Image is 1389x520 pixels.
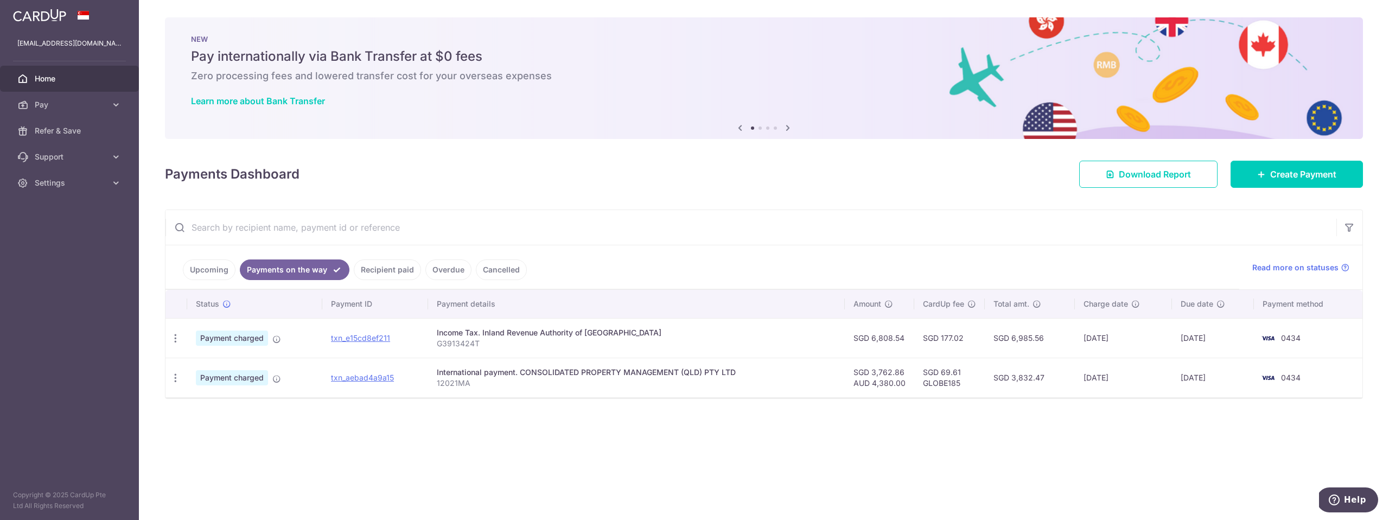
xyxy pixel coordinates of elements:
a: Recipient paid [354,259,421,280]
td: SGD 6,808.54 [845,318,914,358]
td: [DATE] [1172,358,1253,397]
span: Settings [35,177,106,188]
span: CardUp fee [923,299,964,309]
a: Create Payment [1231,161,1363,188]
a: Read more on statuses [1252,262,1349,273]
span: Amount [853,299,881,309]
a: Payments on the way [240,259,349,280]
div: International payment. CONSOLIDATED PROPERTY MANAGEMENT (QLD) PTY LTD [437,367,836,378]
a: Overdue [425,259,472,280]
h6: Zero processing fees and lowered transfer cost for your overseas expenses [191,69,1337,83]
span: Home [35,73,106,84]
span: Create Payment [1270,168,1336,181]
span: Support [35,151,106,162]
img: CardUp [13,9,66,22]
td: SGD 177.02 [914,318,985,358]
h5: Pay internationally via Bank Transfer at $0 fees [191,48,1337,65]
span: Charge date [1084,299,1128,309]
img: Bank Card [1257,371,1279,384]
td: [DATE] [1172,318,1253,358]
span: Pay [35,99,106,110]
span: Total amt. [993,299,1029,309]
td: SGD 3,762.86 AUD 4,380.00 [845,358,914,397]
a: Upcoming [183,259,235,280]
h4: Payments Dashboard [165,164,300,184]
img: Bank Card [1257,332,1279,345]
span: 0434 [1281,373,1301,382]
a: txn_e15cd8ef211 [331,333,390,343]
span: 0434 [1281,333,1301,343]
th: Payment ID [322,290,428,318]
span: Payment charged [196,370,268,385]
span: Download Report [1119,168,1191,181]
span: Payment charged [196,331,268,346]
p: G3913424T [437,338,836,349]
td: SGD 3,832.47 [985,358,1075,397]
a: Cancelled [476,259,527,280]
span: Read more on statuses [1252,262,1339,273]
th: Payment method [1254,290,1362,318]
span: Due date [1181,299,1213,309]
span: Refer & Save [35,125,106,136]
td: SGD 69.61 GLOBE185 [914,358,985,397]
img: Bank transfer banner [165,17,1363,139]
a: txn_aebad4a9a15 [331,373,394,382]
a: Download Report [1079,161,1218,188]
td: [DATE] [1075,358,1172,397]
p: [EMAIL_ADDRESS][DOMAIN_NAME] [17,38,122,49]
td: SGD 6,985.56 [985,318,1075,358]
p: NEW [191,35,1337,43]
p: 12021MA [437,378,836,389]
div: Income Tax. Inland Revenue Authority of [GEOGRAPHIC_DATA] [437,327,836,338]
span: Status [196,299,219,309]
iframe: Opens a widget where you can find more information [1319,487,1378,515]
input: Search by recipient name, payment id or reference [165,210,1336,245]
th: Payment details [428,290,845,318]
a: Learn more about Bank Transfer [191,96,325,106]
td: [DATE] [1075,318,1172,358]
